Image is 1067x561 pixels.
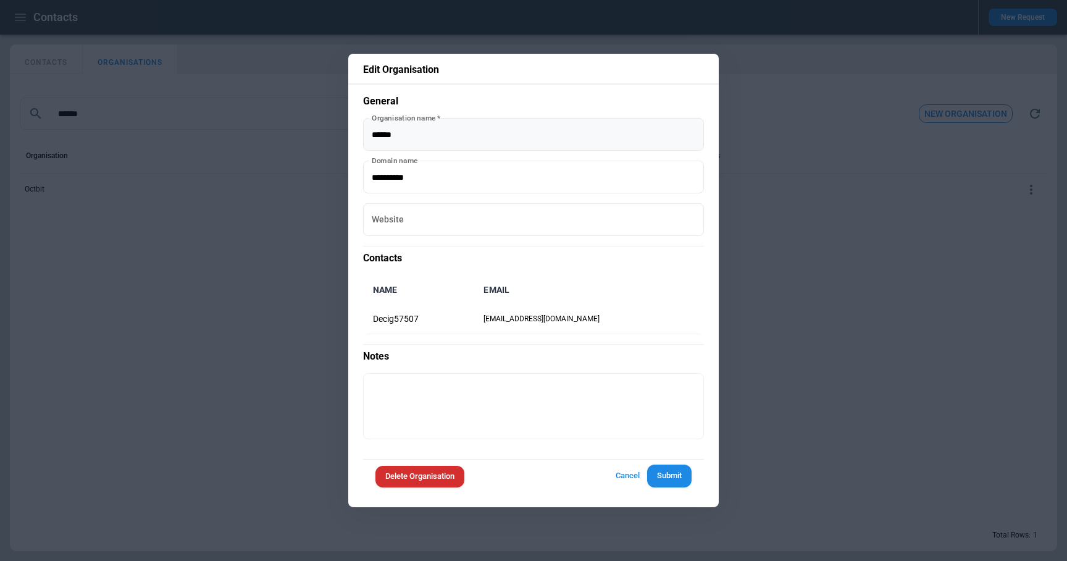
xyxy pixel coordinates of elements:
[474,305,704,334] td: [EMAIL_ADDRESS][DOMAIN_NAME]
[647,465,692,487] button: Submit
[372,155,418,166] label: Domain name
[372,112,440,123] label: Organisation name
[363,64,704,76] p: Edit Organisation
[373,314,464,324] p: Decig57507
[363,344,704,363] p: Notes
[363,95,704,108] p: General
[373,285,464,295] h6: Name
[363,246,704,265] p: Contacts
[375,466,464,487] button: Delete Organisation
[483,285,694,295] h6: Email
[608,465,647,487] button: Cancel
